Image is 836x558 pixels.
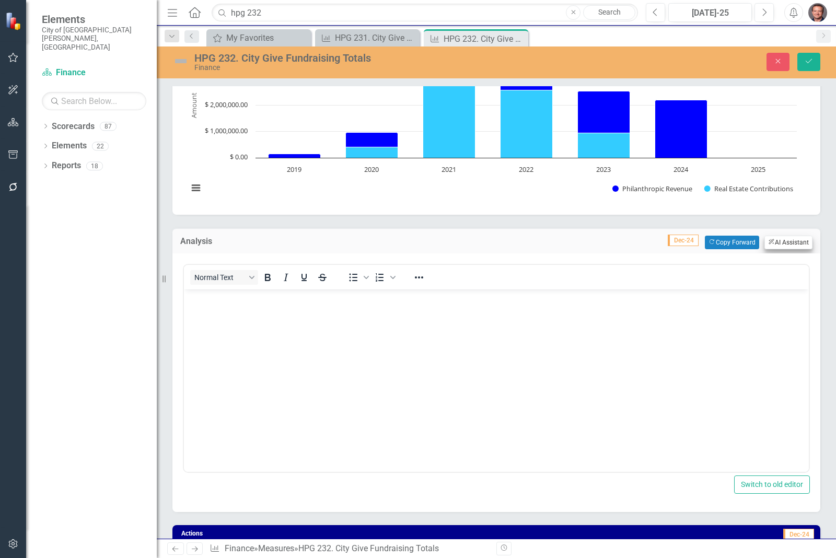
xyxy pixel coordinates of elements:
button: AI Assistant [764,236,812,249]
small: City of [GEOGRAPHIC_DATA][PERSON_NAME], [GEOGRAPHIC_DATA] [42,26,146,51]
a: Finance [42,67,146,79]
iframe: Rich Text Area [184,289,809,472]
text: 2019 [287,165,301,174]
img: Lawrence Pollack [808,3,827,22]
a: My Favorites [209,31,308,44]
path: 2023, 950,000. Real Estate Contributions. [578,133,630,158]
path: 2024, 2,205,000. Philanthropic Revenue. [655,100,707,158]
img: Not Defined [172,53,189,69]
text: 2020 [364,165,379,174]
div: Chart. Highcharts interactive chart. [183,48,810,204]
path: 2021, 2,800,000. Real Estate Contributions. [423,84,475,158]
a: Finance [225,543,254,553]
div: HPG 231. City Give survey results [335,31,417,44]
path: 2022, 1,150,500. Philanthropic Revenue. [501,60,553,90]
text: Amount [189,92,199,118]
img: ClearPoint Strategy [4,11,24,31]
input: Search ClearPoint... [212,4,638,22]
span: Dec-24 [783,529,814,540]
path: 2023, 1,580,000. Philanthropic Revenue. [578,91,630,133]
button: Strikethrough [313,270,331,285]
path: 2022, 2,575,000. Real Estate Contributions. [501,90,553,158]
div: HPG 232. City Give Fundraising Totals [194,52,532,64]
span: Dec-24 [668,235,699,246]
button: Block Normal Text [190,270,258,285]
a: Measures [258,543,294,553]
text: 2021 [442,165,456,174]
div: Bullet list [344,270,370,285]
h3: Actions [181,530,436,537]
span: Elements [42,13,146,26]
div: Numbered list [371,270,397,285]
path: 2020, 567,000. Philanthropic Revenue. [346,132,398,147]
a: Scorecards [52,121,95,133]
text: $ 1,000,000.00 [205,126,248,135]
button: Show Philanthropic Revenue [612,184,693,193]
text: 2024 [674,165,689,174]
button: Bold [259,270,276,285]
a: HPG 231. City Give survey results [318,31,417,44]
text: 2022 [519,165,533,174]
div: [DATE]-25 [672,7,748,19]
a: Elements [52,140,87,152]
div: 22 [92,142,109,150]
div: HPG 232. City Give Fundraising Totals [444,32,526,45]
div: 18 [86,161,103,170]
path: 2019, 158,000. Philanthropic Revenue. [269,154,321,158]
button: Switch to old editor [734,475,810,494]
button: Underline [295,270,313,285]
button: Copy Forward [705,236,759,249]
button: Italic [277,270,295,285]
text: Real Estate Contributions [714,184,793,193]
svg: Interactive chart [183,48,802,204]
h3: Analysis [180,237,294,246]
text: 2025 [751,165,765,174]
div: Finance [194,64,532,72]
text: $ 2,000,000.00 [205,100,248,109]
text: $ 0.00 [230,152,248,161]
path: 2020, 400,000. Real Estate Contributions. [346,147,398,158]
div: » » [210,543,489,555]
span: Normal Text [194,273,246,282]
a: Reports [52,160,81,172]
div: 87 [100,122,117,131]
text: 2023 [596,165,611,174]
button: Reveal or hide additional toolbar items [410,270,428,285]
button: View chart menu, Chart [189,181,203,195]
button: [DATE]-25 [668,3,752,22]
div: HPG 232. City Give Fundraising Totals [298,543,439,553]
div: My Favorites [226,31,308,44]
a: Search [583,5,635,20]
button: Show Real Estate Contributions [704,184,793,193]
g: Real Estate Contributions, bar series 2 of 2 with 7 bars. [269,53,759,158]
input: Search Below... [42,92,146,110]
